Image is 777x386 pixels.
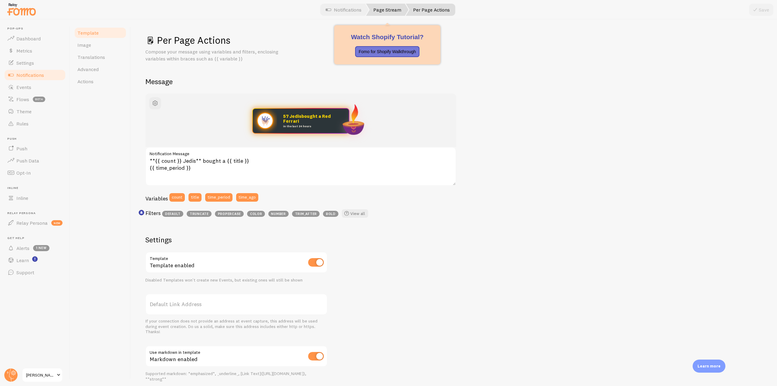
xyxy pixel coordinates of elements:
[74,39,127,51] a: Image
[247,211,265,217] span: color
[145,346,327,368] div: Markdown enabled
[4,57,66,69] a: Settings
[236,193,258,202] button: time_ago
[16,257,29,263] span: Learn
[283,125,341,128] small: in the last 24 hours
[292,211,320,217] span: trim_after
[283,114,343,128] p: bought a Red Ferrari
[4,32,66,45] a: Dashboard
[188,193,202,202] button: title
[16,269,34,275] span: Support
[4,254,66,266] a: Learn
[693,360,725,373] div: Learn more
[145,371,327,382] div: Supported markdown: *emphasized*, _underline_, [Link Text]([URL][DOMAIN_NAME]), **strong**
[162,211,183,217] span: default
[77,54,105,60] span: Translations
[145,48,291,62] p: Compose your message using variables and filters, enclosing variables within braces such as {{ va...
[323,211,338,217] span: bold
[16,245,29,251] span: Alerts
[51,220,63,226] span: new
[4,192,66,204] a: Inline
[26,371,55,379] span: [PERSON_NAME]-test-store
[16,170,31,176] span: Opt-In
[4,155,66,167] a: Push Data
[169,193,185,202] button: count
[145,195,168,202] h3: Variables
[145,210,161,217] h3: Filters
[77,42,91,48] span: Image
[7,186,66,190] span: Inline
[268,211,289,217] span: number
[139,210,144,215] svg: <p>Use filters like | propercase to change CITY to City in your templates</p>
[16,195,28,201] span: Inline
[342,209,368,218] a: View all
[16,158,39,164] span: Push Data
[33,97,45,102] span: beta
[697,363,721,369] p: Learn more
[283,113,301,119] strong: 57 Jedis
[7,27,66,31] span: Pop-ups
[4,242,66,254] a: Alerts 1 new
[16,84,31,90] span: Events
[4,167,66,179] a: Opt-In
[77,78,93,84] span: Actions
[145,147,456,157] label: Notification Message
[16,72,44,78] span: Notifications
[187,211,212,217] span: truncate
[74,51,127,63] a: Translations
[359,49,416,55] p: Fomo for Shopify Walkthrough
[4,217,66,229] a: Relay Persona new
[257,112,273,129] img: Fomo
[7,211,66,215] span: Relay Persona
[4,105,66,118] a: Theme
[7,137,66,141] span: Push
[4,69,66,81] a: Notifications
[33,245,49,251] span: 1 new
[145,77,762,86] h2: Message
[145,235,327,244] h2: Settings
[341,32,433,41] h2: Watch Shopify Tutorial?
[22,368,63,382] a: [PERSON_NAME]-test-store
[16,60,34,66] span: Settings
[4,93,66,105] a: Flows beta
[16,48,32,54] span: Metrics
[16,36,41,42] span: Dashboard
[32,256,38,262] svg: <p>Watch New Feature Tutorials!</p>
[77,66,99,72] span: Advanced
[16,108,32,114] span: Theme
[7,236,66,240] span: Get Help
[145,294,327,315] label: Default Link Address
[145,34,762,46] h1: Per Page Actions
[16,96,29,102] span: Flows
[16,220,48,226] span: Relay Persona
[4,142,66,155] a: Push
[74,75,127,87] a: Actions
[74,63,127,75] a: Advanced
[4,118,66,130] a: Rules
[6,2,37,17] img: fomo-relay-logo-orange.svg
[145,278,327,283] div: Disabled Templates won't create new Events, but existing ones will still be shown
[215,211,244,217] span: propercase
[145,319,327,335] div: If your connection does not provide an address at event capture, this address will be used during...
[4,81,66,93] a: Events
[145,252,327,274] div: Template enabled
[16,121,29,127] span: Rules
[77,30,99,36] span: Template
[74,27,127,39] a: Template
[4,45,66,57] a: Metrics
[355,46,420,57] button: Fomo for Shopify Walkthrough
[4,266,66,278] a: Support
[205,193,232,202] button: time_period
[16,145,27,152] span: Push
